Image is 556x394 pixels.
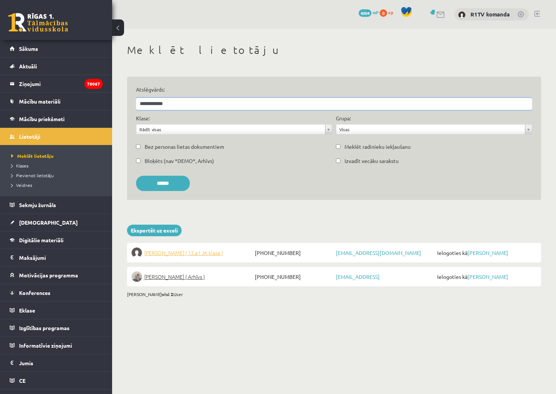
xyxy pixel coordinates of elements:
span: [PHONE_NUMBER] [253,247,334,258]
span: Mācību materiāli [19,98,61,105]
a: [EMAIL_ADDRESS][DOMAIN_NAME] [336,249,421,256]
span: Visas [339,124,522,134]
a: CE [10,372,103,389]
b: visi 2 [162,291,173,297]
span: Sākums [19,45,38,52]
span: Izglītības programas [19,324,69,331]
label: Atslēgvārds: [136,86,532,93]
a: Meklēt lietotāju [11,153,105,159]
span: [PHONE_NUMBER] [253,271,334,282]
img: Kristīne Kalneja [132,271,142,282]
span: Veidnes [11,182,32,188]
a: 4004 mP [359,9,379,15]
a: Lietotāji [10,128,103,145]
label: Klase: [136,114,150,122]
a: [DEMOGRAPHIC_DATA] [10,214,103,231]
span: CE [19,377,25,384]
label: Bez personas lietas dokumentiem [145,143,224,151]
a: Visas [336,124,532,134]
a: Sākums [10,40,103,57]
span: 4004 [359,9,371,17]
span: [DEMOGRAPHIC_DATA] [19,219,78,226]
span: [PERSON_NAME] ( 12.a1 JK klase ) [144,247,223,258]
span: Lietotāji [19,133,40,140]
a: [PERSON_NAME] [467,249,508,256]
img: Kristīne Kalneja [132,247,142,258]
a: [PERSON_NAME] [467,273,508,280]
a: Mācību materiāli [10,93,103,110]
span: Sekmju žurnāls [19,201,56,208]
a: [PERSON_NAME] ( Arhīvs ) [132,271,253,282]
label: Grupa: [336,114,351,122]
span: Konferences [19,289,50,296]
a: Veidnes [11,182,105,188]
a: Maksājumi [10,249,103,266]
img: R1TV komanda [458,11,466,19]
span: Pievienot lietotāju [11,172,54,178]
span: Digitālie materiāli [19,237,64,243]
a: Eklase [10,302,103,319]
a: Izglītības programas [10,319,103,336]
a: Ziņojumi78067 [10,75,103,92]
span: Eklase [19,307,35,314]
span: [PERSON_NAME] ( Arhīvs ) [144,271,205,282]
span: Informatīvie ziņojumi [19,342,72,349]
span: Motivācijas programma [19,272,78,278]
a: Mācību priekšmeti [10,110,103,127]
span: Ielogoties kā [435,271,537,282]
span: Rādīt visas [139,124,322,134]
a: [EMAIL_ADDRESS] [336,273,380,280]
span: Klases [11,163,28,169]
legend: Ziņojumi [19,75,103,92]
a: Pievienot lietotāju [11,172,105,179]
a: R1TV komanda [470,10,510,18]
label: Bloķēts (nav *DEMO*, Arhīvs) [145,157,214,165]
a: Jumis [10,354,103,372]
span: Mācību priekšmeti [19,116,65,122]
span: xp [388,9,393,15]
span: 0 [380,9,387,17]
a: Informatīvie ziņojumi [10,337,103,354]
a: Rādīt visas [136,124,332,134]
h1: Meklēt lietotāju [127,44,541,56]
a: 0 xp [380,9,397,15]
a: Digitālie materiāli [10,231,103,249]
a: Klases [11,162,105,169]
legend: Maksājumi [19,249,103,266]
a: Rīgas 1. Tālmācības vidusskola [8,13,68,32]
label: Meklēt radinieku iekļaušanu [345,143,411,151]
a: Motivācijas programma [10,267,103,284]
a: [PERSON_NAME] ( 12.a1 JK klase ) [132,247,253,258]
a: Eksportēt uz exceli [127,225,182,236]
span: mP [373,9,379,15]
a: Sekmju žurnāls [10,196,103,213]
a: Aktuāli [10,58,103,75]
a: Konferences [10,284,103,301]
span: Meklēt lietotāju [11,153,53,159]
div: [PERSON_NAME] User [127,291,541,298]
span: Jumis [19,360,33,366]
span: Aktuāli [19,63,37,70]
label: Izvadīt vecāku sarakstu [345,157,399,165]
i: 78067 [84,79,103,89]
span: Ielogoties kā [435,247,537,258]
